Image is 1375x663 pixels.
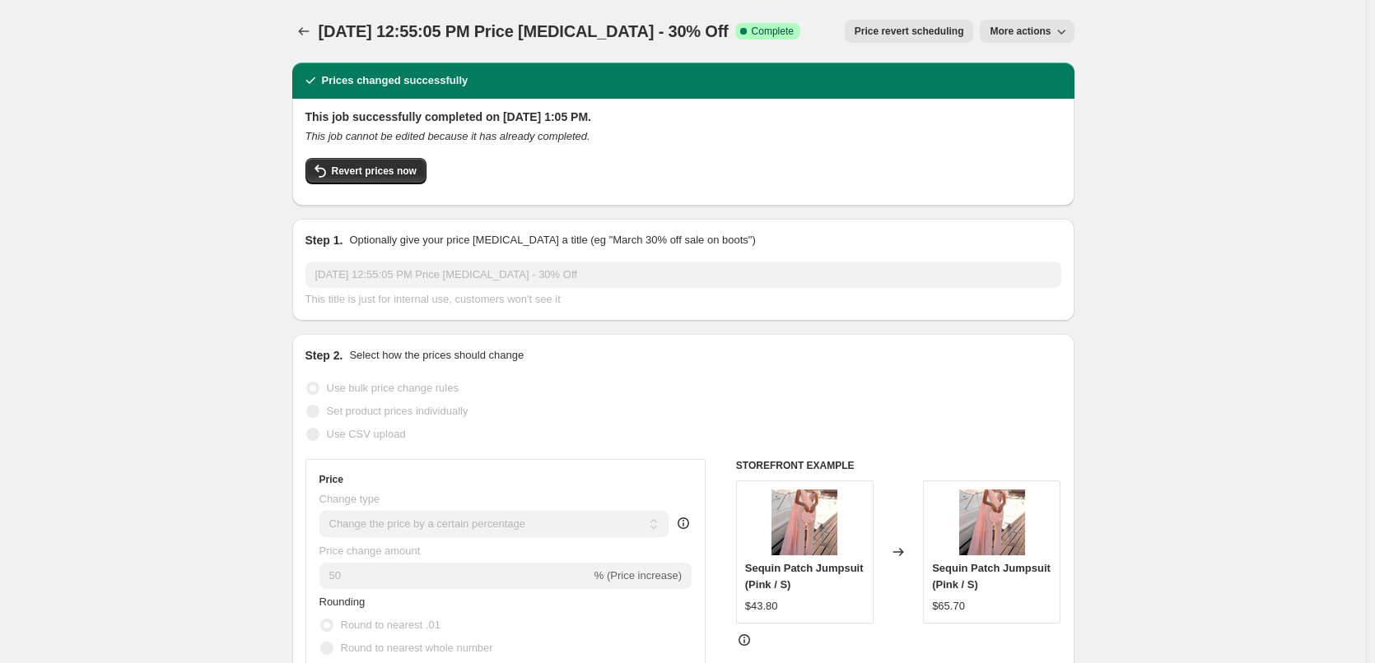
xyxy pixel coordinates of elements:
div: $43.80 [745,598,778,614]
span: Complete [752,25,794,38]
h2: Prices changed successfully [322,72,468,89]
img: il_fullxfull.4960571027_anxu_a931e3a1-9f66-4589-adb9-37a463ee2567_80x.jpg [771,489,837,555]
button: More actions [980,20,1074,43]
input: 30% off holiday sale [305,262,1061,288]
div: help [675,515,692,531]
span: Price change amount [319,545,421,557]
span: More actions [990,25,1051,38]
span: Use bulk price change rules [327,382,459,394]
span: Use CSV upload [327,428,406,440]
span: Set product prices individually [327,405,468,417]
h3: Price [319,473,343,486]
span: This title is just for internal use, customers won't see it [305,293,561,305]
h2: Step 2. [305,347,343,364]
span: Rounding [319,596,366,608]
button: Price revert scheduling [845,20,974,43]
p: Optionally give your price [MEDICAL_DATA] a title (eg "March 30% off sale on boots") [349,232,755,248]
button: Revert prices now [305,158,426,184]
span: Price revert scheduling [855,25,964,38]
span: Revert prices now [332,165,417,178]
input: -15 [319,563,591,589]
span: Sequin Patch Jumpsuit (Pink / S) [932,562,1051,591]
h2: This job successfully completed on [DATE] 1:05 PM. [305,109,1061,125]
span: Sequin Patch Jumpsuit (Pink / S) [745,562,864,591]
h2: Step 1. [305,232,343,248]
span: % (Price increase) [594,569,682,582]
span: Change type [319,493,380,505]
img: il_fullxfull.4960571027_anxu_a931e3a1-9f66-4589-adb9-37a463ee2567_80x.jpg [959,489,1025,555]
span: Round to nearest whole number [341,642,493,654]
button: Price change jobs [292,20,315,43]
span: [DATE] 12:55:05 PM Price [MEDICAL_DATA] - 30% Off [319,22,729,40]
h6: STOREFRONT EXAMPLE [736,459,1061,472]
p: Select how the prices should change [349,347,524,364]
div: $65.70 [932,598,965,614]
span: Round to nearest .01 [341,619,440,631]
i: This job cannot be edited because it has already completed. [305,130,590,142]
